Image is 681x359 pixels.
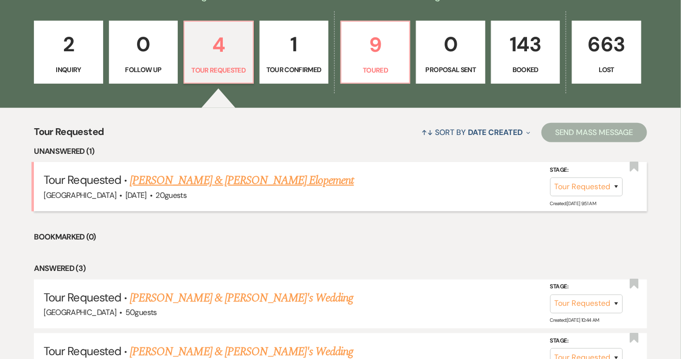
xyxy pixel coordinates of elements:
li: Bookmarked (0) [34,231,647,243]
p: Follow Up [115,64,171,75]
p: 4 [190,29,247,61]
p: 1 [266,28,322,60]
p: 0 [115,28,171,60]
button: Sort By Date Created [418,120,534,145]
span: [DATE] [125,190,147,200]
a: 143Booked [491,21,560,84]
label: Stage: [550,165,623,176]
p: Inquiry [40,64,96,75]
p: 9 [347,29,403,61]
p: 0 [422,28,479,60]
span: 20 guests [155,190,186,200]
button: Send Mass Message [542,123,647,142]
p: Toured [347,65,403,75]
span: Date Created [468,127,523,137]
span: Tour Requested [44,172,121,187]
label: Stage: [550,282,623,293]
a: [PERSON_NAME] & [PERSON_NAME]'s Wedding [130,289,354,307]
p: 143 [497,28,554,60]
a: 1Tour Confirmed [260,21,328,84]
li: Answered (3) [34,262,647,275]
span: Tour Requested [44,344,121,359]
li: Unanswered (1) [34,145,647,158]
span: ↑↓ [422,127,433,137]
p: Booked [497,64,554,75]
span: 50 guests [125,307,157,317]
p: Proposal Sent [422,64,479,75]
label: Stage: [550,336,623,346]
a: 0Follow Up [109,21,178,84]
span: Tour Requested [44,290,121,305]
span: Created: [DATE] 9:51 AM [550,200,596,207]
a: 2Inquiry [34,21,103,84]
a: 9Toured [340,21,410,84]
span: Created: [DATE] 10:44 AM [550,317,599,324]
a: 0Proposal Sent [416,21,485,84]
p: Tour Confirmed [266,64,322,75]
span: [GEOGRAPHIC_DATA] [44,307,116,317]
a: 663Lost [572,21,641,84]
p: Tour Requested [190,65,247,75]
a: 4Tour Requested [184,21,253,84]
span: Tour Requested [34,124,104,145]
p: 663 [578,28,635,60]
span: [GEOGRAPHIC_DATA] [44,190,116,200]
a: [PERSON_NAME] & [PERSON_NAME] Elopement [130,172,354,189]
p: Lost [578,64,635,75]
p: 2 [40,28,96,60]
